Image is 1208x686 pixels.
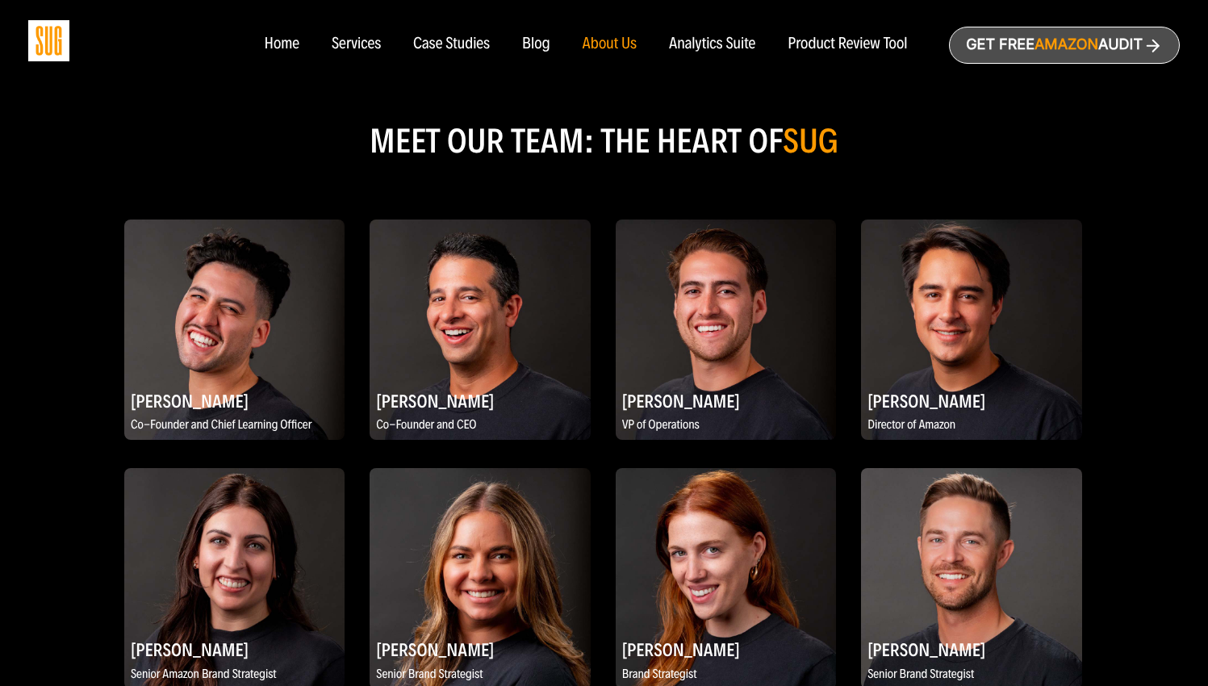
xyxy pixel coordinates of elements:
img: Marco Tejada, VP of Operations [616,220,837,441]
p: Senior Brand Strategist [861,665,1082,685]
a: Get freeAmazonAudit [949,27,1180,64]
p: Senior Brand Strategist [370,665,591,685]
p: Co-Founder and Chief Learning Officer [124,416,345,436]
a: Case Studies [413,36,490,53]
a: Services [332,36,381,53]
h2: [PERSON_NAME] [124,385,345,416]
a: Blog [522,36,550,53]
p: VP of Operations [616,416,837,436]
h2: [PERSON_NAME] [616,385,837,416]
img: Evan Kesner, Co-Founder and CEO [370,220,591,441]
span: Amazon [1035,36,1098,53]
a: Analytics Suite [669,36,755,53]
img: Alex Peck, Director of Amazon [861,220,1082,441]
a: Product Review Tool [788,36,907,53]
h2: [PERSON_NAME] [861,385,1082,416]
h2: [PERSON_NAME] [370,385,591,416]
p: Director of Amazon [861,416,1082,436]
img: Sug [28,20,69,61]
h2: [PERSON_NAME] [616,634,837,665]
p: Brand Strategist [616,665,837,685]
h2: [PERSON_NAME] [861,634,1082,665]
span: SUG [783,120,838,161]
p: Co-Founder and CEO [370,416,591,436]
p: Senior Amazon Brand Strategist [124,665,345,685]
h2: [PERSON_NAME] [370,634,591,665]
img: Daniel Tejada, Co-Founder and Chief Learning Officer [124,220,345,441]
a: Home [264,36,299,53]
a: About Us [583,36,637,53]
h2: [PERSON_NAME] [124,634,345,665]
